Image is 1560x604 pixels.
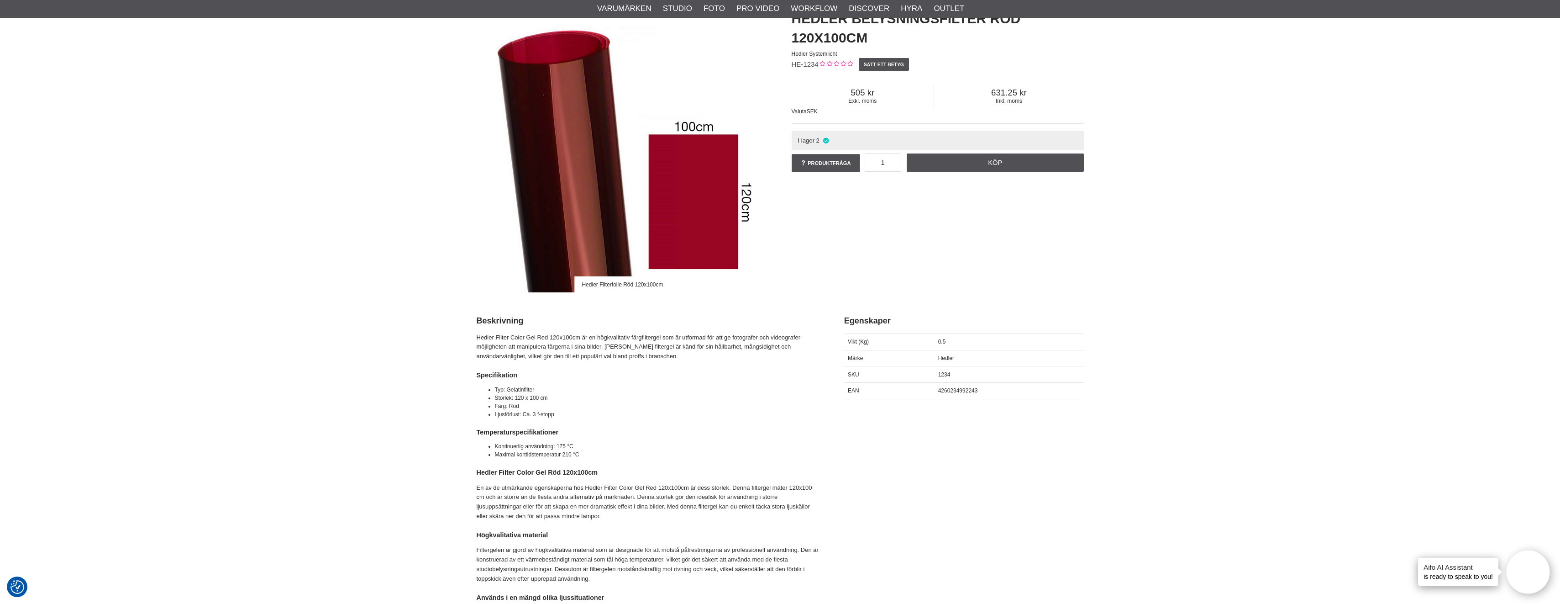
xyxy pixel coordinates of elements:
[477,333,821,361] p: Hedler Filter Color Gel Red 120x100cm är en högkvalitativ färgfiltergel som är utformad för att g...
[736,3,779,15] a: Pro Video
[11,580,24,594] img: Revisit consent button
[495,410,821,419] li: Ljusförlust: Ca. 3 f-stopp
[934,98,1083,104] span: Inkl. moms
[792,51,837,57] span: Hedler Systemlicht
[663,3,692,15] a: Studio
[477,371,821,380] h4: Specifikation
[477,315,821,327] h2: Beskrivning
[704,3,725,15] a: Foto
[822,137,830,144] i: I lager
[792,154,860,172] a: Produktfråga
[792,88,934,98] span: 505
[792,9,1084,48] h1: Hedler Belysningsfilter Röd 120x100cm
[495,402,821,410] li: Färg: Röd
[819,60,853,69] div: Kundbetyg: 0
[792,98,934,104] span: Exkl. moms
[1423,562,1493,572] h4: Aifo AI Assistant
[792,108,807,115] span: Valuta
[574,276,671,292] div: Hedler Filterfolie Röd 120x100cm
[495,442,821,450] li: Kontinuerlig användning: 175 °C
[477,546,821,583] p: Filtergelen är gjord av högkvalitativa material som är designade för att motstå påfrestningarna a...
[849,3,889,15] a: Discover
[597,3,651,15] a: Varumärken
[934,3,964,15] a: Outlet
[495,450,821,459] li: Maximal korttidstemperatur 210 °C
[477,530,821,540] h4: Högkvalitativa material
[848,355,863,361] span: Märke
[859,58,909,71] a: Sätt ett betyg
[11,579,24,595] button: Samtyckesinställningar
[495,394,821,402] li: Storlek: 120 x 100 cm
[477,593,821,602] h4: Används i en mängd olika ljussituationer
[848,339,869,345] span: Vikt (Kg)
[816,137,819,144] span: 2
[938,371,951,378] span: 1234
[477,428,821,437] h4: Temperaturspecifikationer
[792,60,819,68] span: HE-1234
[901,3,922,15] a: Hyra
[907,154,1084,172] a: Köp
[934,88,1083,98] span: 631.25
[938,339,946,345] span: 0.5
[495,386,821,394] li: Typ: Gelatinfilter
[477,468,821,477] h4: Hedler Filter Color Gel Röd 120x100cm
[848,371,859,378] span: SKU
[844,315,1084,327] h2: Egenskaper
[938,355,954,361] span: Hedler
[807,108,818,115] span: SEK
[1418,558,1498,586] div: is ready to speak to you!
[938,387,978,394] span: 4260234992243
[477,483,821,521] p: En av de utmärkande egenskaperna hos Hedler Filter Color Gel Red 120x100cm är dess storlek. Denna...
[798,137,814,144] span: I lager
[848,387,859,394] span: EAN
[791,3,837,15] a: Workflow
